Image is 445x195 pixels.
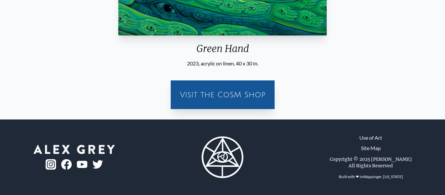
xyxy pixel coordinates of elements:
div: All Rights Reserved [349,162,393,169]
a: Use of Art [359,134,382,142]
img: ig-logo.png [46,159,56,170]
img: youtube-logo.png [77,161,87,168]
a: Visit the CoSM Shop [175,84,271,105]
div: Copyright © 2025 [PERSON_NAME] [330,156,412,162]
a: Site Map [361,144,381,152]
div: Built with ❤ in [336,172,406,182]
img: fb-logo.png [61,159,72,170]
a: Wappinger, [US_STATE] [363,174,403,179]
div: 2023, acrylic on linen, 40 x 30 in. [116,60,330,67]
div: Green Hand [116,43,330,60]
img: twitter-logo.png [93,160,103,169]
